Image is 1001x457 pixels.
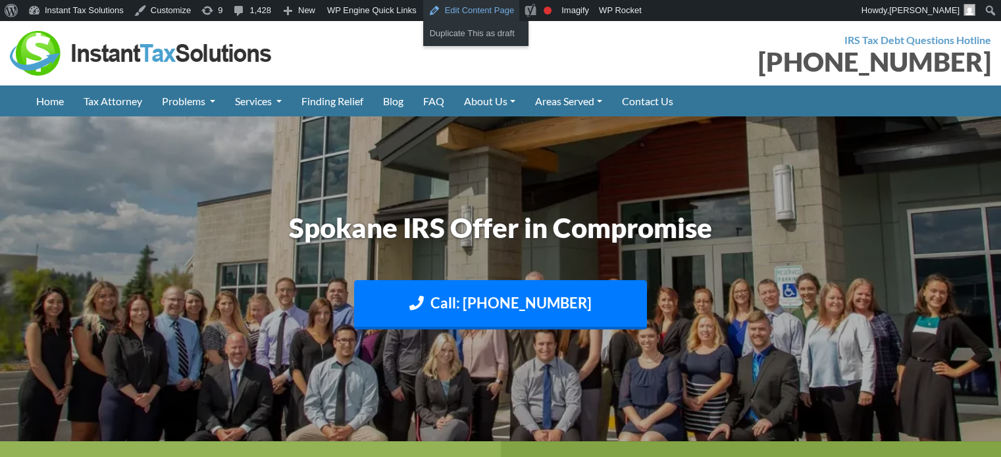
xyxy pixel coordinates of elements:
[525,85,612,116] a: Areas Served
[136,208,866,247] h1: Spokane IRS Offer in Compromise
[10,31,273,76] img: Instant Tax Solutions Logo
[413,85,454,116] a: FAQ
[26,85,74,116] a: Home
[354,280,647,329] a: Call: [PHONE_NUMBER]
[10,45,273,58] a: Instant Tax Solutions Logo
[844,34,991,46] strong: IRS Tax Debt Questions Hotline
[511,49,992,75] div: [PHONE_NUMBER]
[292,85,373,116] a: Finding Relief
[889,5,960,15] span: [PERSON_NAME]
[612,85,683,116] a: Contact Us
[74,85,152,116] a: Tax Attorney
[152,85,225,116] a: Problems
[544,7,552,14] div: Focus keyphrase not set
[225,85,292,116] a: Services
[454,85,525,116] a: About Us
[423,25,528,42] a: Duplicate This as draft
[373,85,413,116] a: Blog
